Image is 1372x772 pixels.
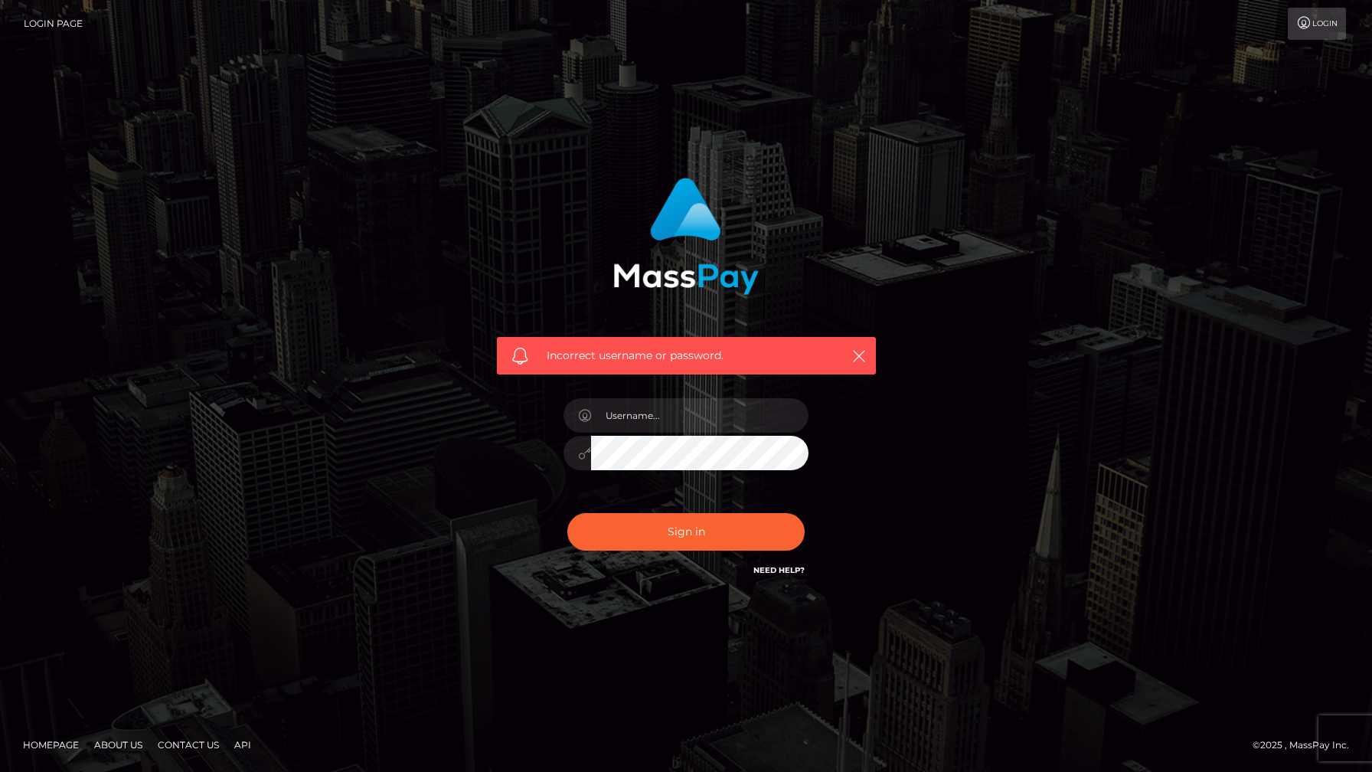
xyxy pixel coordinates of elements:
a: Contact Us [152,733,225,757]
button: Sign in [567,513,805,551]
a: Homepage [17,733,85,757]
a: API [228,733,257,757]
img: MassPay Login [613,178,759,295]
a: Need Help? [753,565,805,575]
input: Username... [591,398,808,433]
a: About Us [88,733,149,757]
a: Login Page [24,8,83,40]
a: Login [1288,8,1346,40]
span: Incorrect username or password. [547,348,826,364]
div: © 2025 , MassPay Inc. [1253,737,1361,754]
